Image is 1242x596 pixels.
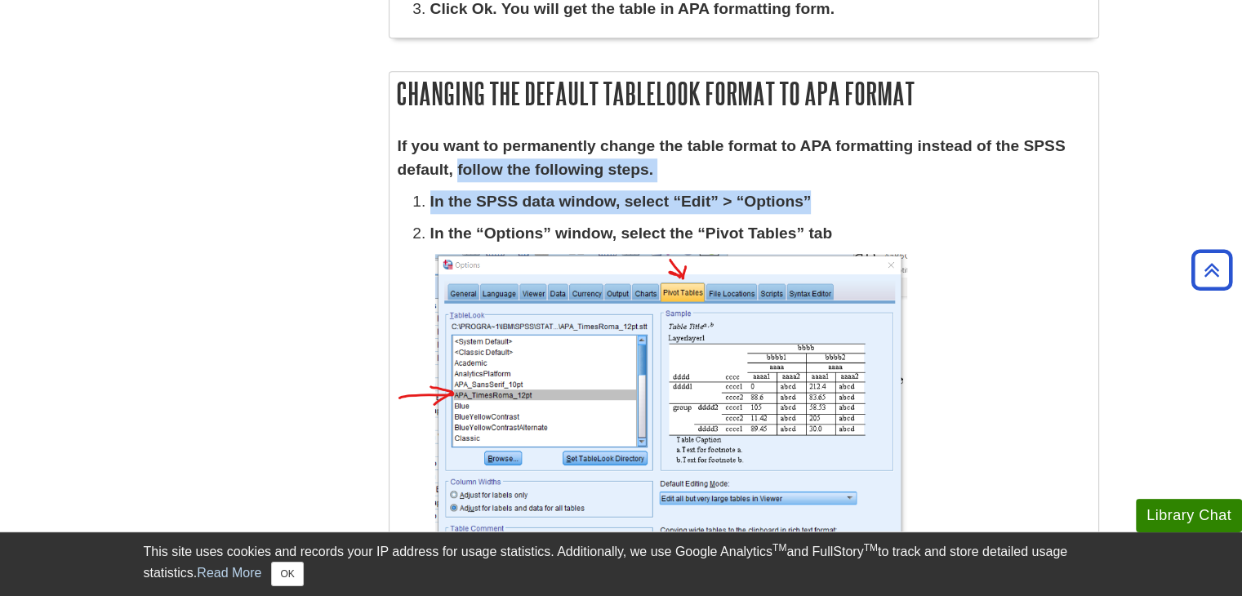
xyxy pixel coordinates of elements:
b: In the SPSS data window, select “Edit” > “Options” [430,193,812,210]
h2: Changing the default Tablelook format to APA format [390,72,1098,115]
a: Read More [197,566,261,580]
sup: TM [864,542,878,554]
b: In the “Options” window, select the “Pivot Tables” tab [430,225,833,242]
b: If you want to permanently change the table format to APA formatting instead of the SPSS default,... [398,137,1066,178]
button: Close [271,562,303,586]
a: Back to Top [1186,259,1238,281]
sup: TM [772,542,786,554]
button: Library Chat [1136,499,1242,532]
div: This site uses cookies and records your IP address for usage statistics. Additionally, we use Goo... [144,542,1099,586]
